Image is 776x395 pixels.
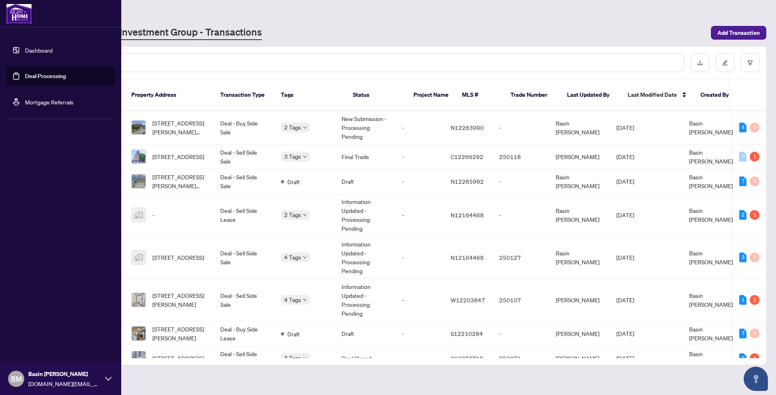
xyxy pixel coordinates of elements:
[628,90,677,99] span: Last Modified Date
[616,124,634,131] span: [DATE]
[621,79,694,111] th: Last Modified Date
[549,236,610,279] td: Basin [PERSON_NAME]
[689,149,733,165] span: Basin [PERSON_NAME]
[750,176,759,186] div: 0
[132,121,145,134] img: thumbnail-img
[451,355,483,362] span: C12074718
[284,353,301,363] span: 3 Tags
[303,255,307,259] span: down
[214,279,274,321] td: Deal - Sell Side Sale
[214,236,274,279] td: Deal - Sell Side Sale
[28,370,101,378] span: Basin [PERSON_NAME]
[493,194,549,236] td: -
[132,150,145,164] img: thumbnail-img
[739,295,746,305] div: 1
[451,330,483,337] span: S12210284
[132,208,145,222] img: thumbnail-img
[346,79,407,111] th: Status
[303,155,307,159] span: down
[616,254,634,261] span: [DATE]
[549,194,610,236] td: Basin [PERSON_NAME]
[549,346,610,371] td: [PERSON_NAME]
[697,60,703,66] span: download
[689,325,733,342] span: Basin [PERSON_NAME]
[152,119,207,136] span: [STREET_ADDRESS][PERSON_NAME][PERSON_NAME]
[152,354,204,363] span: [STREET_ADDRESS]
[750,329,759,338] div: 0
[549,279,610,321] td: [PERSON_NAME]
[132,251,145,264] img: thumbnail-img
[303,125,307,130] span: down
[284,295,301,304] span: 4 Tags
[451,124,484,131] span: N12283990
[504,79,561,111] th: Trade Number
[689,249,733,265] span: Basin [PERSON_NAME]
[451,296,485,304] span: W12203847
[335,194,396,236] td: Information Updated - Processing Pending
[287,177,300,186] span: Draft
[739,123,746,132] div: 4
[739,353,746,363] div: 2
[493,111,549,144] td: -
[214,321,274,346] td: Deal - Buy Side Lease
[152,172,207,190] span: [STREET_ADDRESS][PERSON_NAME][PERSON_NAME]
[739,329,746,338] div: 7
[455,79,504,111] th: MLS #
[750,152,759,161] div: 1
[689,350,733,366] span: Basin [PERSON_NAME]
[739,152,746,161] div: 0
[451,254,484,261] span: N12164468
[6,4,32,23] img: logo
[689,207,733,223] span: Basin [PERSON_NAME]
[287,329,300,338] span: Draft
[214,346,274,371] td: Deal - Sell Side Sale
[396,194,444,236] td: -
[284,253,301,262] span: 4 Tags
[125,79,214,111] th: Property Address
[42,25,262,40] a: [PERSON_NAME] Investment Group - Transactions
[493,169,549,194] td: -
[132,293,145,307] img: thumbnail-img
[549,144,610,169] td: [PERSON_NAME]
[750,353,759,363] div: 1
[335,321,396,346] td: Draft
[396,321,444,346] td: -
[335,111,396,144] td: New Submission - Processing Pending
[689,119,733,136] span: Basin [PERSON_NAME]
[549,321,610,346] td: [PERSON_NAME]
[396,111,444,144] td: -
[716,53,734,72] button: edit
[152,291,207,309] span: [STREET_ADDRESS][PERSON_NAME]
[303,356,307,360] span: down
[152,152,204,161] span: [STREET_ADDRESS]
[451,153,483,160] span: C12266292
[396,279,444,321] td: -
[493,279,549,321] td: 250107
[616,296,634,304] span: [DATE]
[744,367,768,391] button: Open asap
[711,26,766,40] button: Add Transaction
[284,152,301,161] span: 3 Tags
[25,72,66,80] a: Deal Processing
[396,169,444,194] td: -
[616,330,634,337] span: [DATE]
[152,325,207,342] span: [STREET_ADDRESS][PERSON_NAME]
[25,98,74,106] a: Mortgage Referrals
[284,123,301,132] span: 2 Tags
[451,211,484,219] span: N12164468
[132,174,145,188] img: thumbnail-img
[132,351,145,365] img: thumbnail-img
[689,173,733,189] span: Basin [PERSON_NAME]
[616,178,634,185] span: [DATE]
[152,253,204,262] span: [STREET_ADDRESS]
[689,292,733,308] span: Basin [PERSON_NAME]
[335,279,396,321] td: Information Updated - Processing Pending
[214,79,274,111] th: Transaction Type
[739,176,746,186] div: 7
[451,178,484,185] span: N12285992
[493,321,549,346] td: -
[335,236,396,279] td: Information Updated - Processing Pending
[717,26,760,39] span: Add Transaction
[616,153,634,160] span: [DATE]
[549,111,610,144] td: Basin [PERSON_NAME]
